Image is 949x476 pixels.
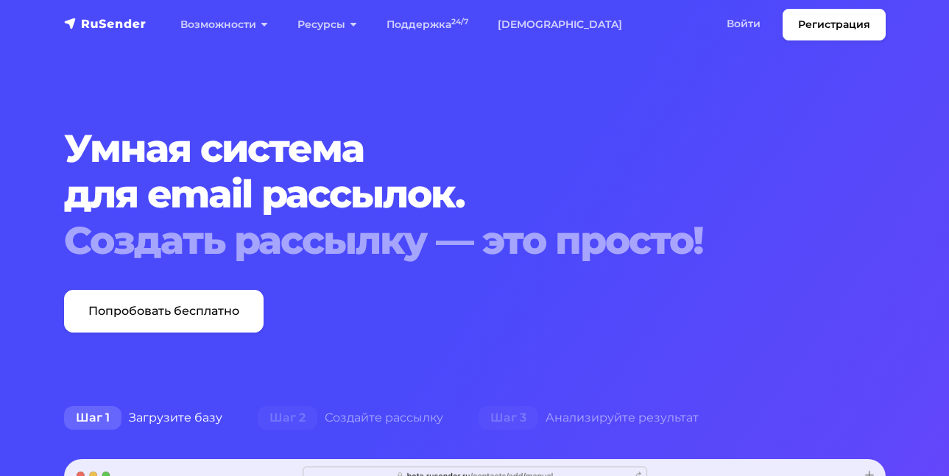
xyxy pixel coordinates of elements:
[283,10,372,40] a: Ресурсы
[64,16,147,31] img: RuSender
[783,9,886,40] a: Регистрация
[372,10,483,40] a: Поддержка24/7
[461,403,716,433] div: Анализируйте результат
[258,406,317,430] span: Шаг 2
[712,9,775,39] a: Войти
[64,290,264,333] a: Попробовать бесплатно
[451,17,468,26] sup: 24/7
[479,406,538,430] span: Шаг 3
[64,126,886,263] h1: Умная система для email рассылок.
[46,403,240,433] div: Загрузите базу
[64,218,886,263] div: Создать рассылку — это просто!
[64,406,121,430] span: Шаг 1
[166,10,283,40] a: Возможности
[483,10,637,40] a: [DEMOGRAPHIC_DATA]
[240,403,461,433] div: Создайте рассылку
